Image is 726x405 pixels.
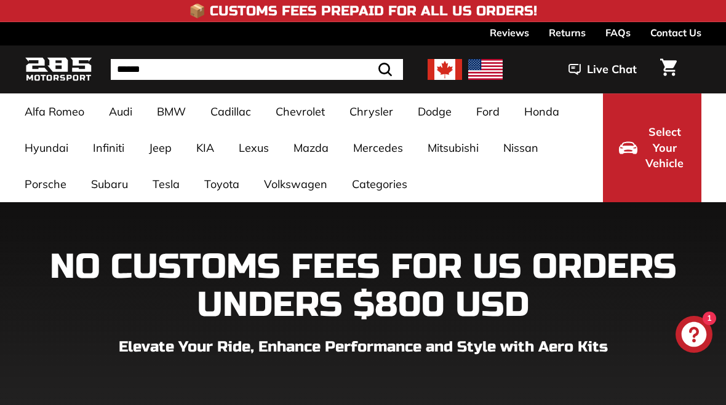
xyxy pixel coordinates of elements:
a: Toyota [192,166,252,202]
a: Reviews [490,22,529,43]
a: Mitsubishi [415,130,491,166]
a: Mercedes [341,130,415,166]
h1: NO CUSTOMS FEES FOR US ORDERS UNDERS $800 USD [25,248,701,324]
a: Hyundai [12,130,81,166]
a: Contact Us [650,22,701,43]
a: Mazda [281,130,341,166]
inbox-online-store-chat: Shopify online store chat [672,316,716,356]
a: Porsche [12,166,79,202]
a: Subaru [79,166,140,202]
a: Dodge [405,93,464,130]
a: Categories [340,166,420,202]
a: Audi [97,93,145,130]
a: Nissan [491,130,551,166]
a: Chrysler [337,93,405,130]
input: Search [111,59,403,80]
a: Lexus [226,130,281,166]
a: BMW [145,93,198,130]
span: Live Chat [587,61,637,77]
a: Tesla [140,166,192,202]
a: Cart [653,49,684,90]
a: Ford [464,93,512,130]
h4: 📦 Customs Fees Prepaid for All US Orders! [189,4,537,18]
span: Select Your Vehicle [644,124,685,171]
a: Returns [549,22,586,43]
button: Select Your Vehicle [603,93,701,202]
a: Volkswagen [252,166,340,202]
a: KIA [184,130,226,166]
p: Elevate Your Ride, Enhance Performance and Style with Aero Kits [25,336,701,358]
a: Honda [512,93,572,130]
a: Alfa Romeo [12,93,97,130]
a: Cadillac [198,93,263,130]
a: FAQs [605,22,631,43]
a: Infiniti [81,130,137,166]
a: Jeep [137,130,184,166]
img: Logo_285_Motorsport_areodynamics_components [25,55,92,84]
button: Live Chat [552,54,653,85]
a: Chevrolet [263,93,337,130]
